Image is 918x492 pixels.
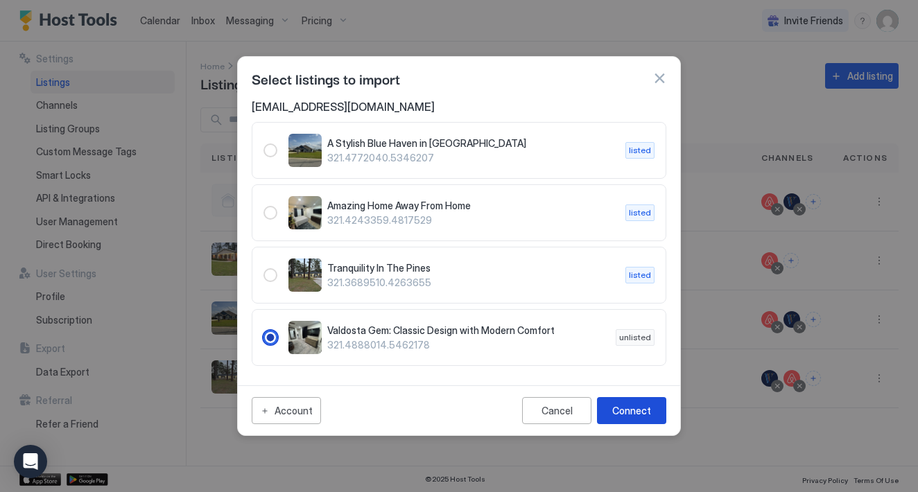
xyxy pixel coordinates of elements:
[14,445,47,478] div: Open Intercom Messenger
[288,258,322,292] div: listing image
[327,214,614,227] span: 321.4243359.4817529
[327,200,614,212] span: Amazing Home Away From Home
[275,403,313,418] div: Account
[263,196,655,229] div: 321.4243359.4817529
[629,269,651,281] span: listed
[263,196,655,229] div: RadioGroup
[263,258,655,292] div: 321.3689510.4263655
[522,397,591,424] button: Cancel
[263,321,655,354] div: 321.4888014.5462178
[252,100,666,114] span: [EMAIL_ADDRESS][DOMAIN_NAME]
[252,397,321,424] button: Account
[288,196,322,229] div: listing image
[629,207,651,219] span: listed
[327,262,614,274] span: Tranquility In The Pines
[327,137,614,150] span: A Stylish Blue Haven in [GEOGRAPHIC_DATA]
[263,258,655,292] div: RadioGroup
[597,397,666,424] button: Connect
[263,321,655,354] div: RadioGroup
[288,134,322,167] div: listing image
[542,405,573,416] div: Cancel
[619,331,651,344] span: unlisted
[612,403,651,418] div: Connect
[263,134,655,167] div: 321.4772040.5346207
[263,134,655,167] div: RadioGroup
[252,68,400,89] span: Select listings to import
[327,152,614,164] span: 321.4772040.5346207
[288,321,322,354] div: listing image
[327,324,605,337] span: Valdosta Gem: Classic Design with Modern Comfort
[327,276,614,289] span: 321.3689510.4263655
[327,339,605,351] span: 321.4888014.5462178
[629,144,651,157] span: listed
